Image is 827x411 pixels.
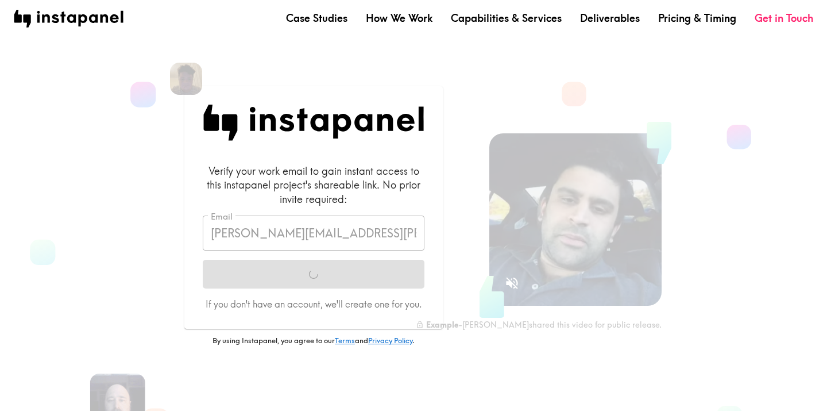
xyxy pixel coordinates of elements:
div: - [PERSON_NAME] shared this video for public release. [416,320,662,330]
a: Pricing & Timing [658,11,736,25]
a: Capabilities & Services [451,11,562,25]
a: How We Work [366,11,432,25]
img: instapanel [14,10,123,28]
a: Terms [335,336,355,345]
a: Deliverables [580,11,640,25]
div: Verify your work email to gain instant access to this instapanel project's shareable link. No pri... [203,164,424,206]
p: By using Instapanel, you agree to our and . [184,336,443,346]
a: Privacy Policy [368,336,412,345]
button: Sound is off [500,271,524,295]
a: Get in Touch [755,11,813,25]
b: Example [426,320,458,330]
img: Instapanel [203,105,424,141]
p: If you don't have an account, we'll create one for you. [203,298,424,310]
label: Email [211,210,233,223]
img: Liam [170,63,202,95]
a: Case Studies [286,11,347,25]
